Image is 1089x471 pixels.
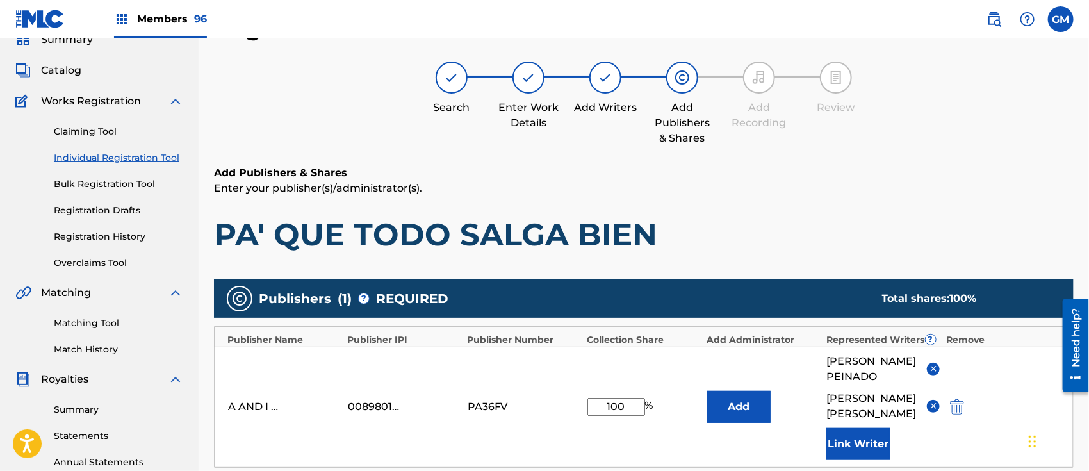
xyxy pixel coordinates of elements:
img: expand [168,94,183,109]
img: 12a2ab48e56ec057fbd8.svg [950,399,964,415]
div: Add Writers [573,100,637,115]
div: Drag [1029,422,1036,461]
div: Publisher Name [227,333,341,347]
span: [PERSON_NAME] [PERSON_NAME] [826,391,917,422]
a: Individual Registration Tool [54,151,183,165]
span: Works Registration [41,94,141,109]
span: Summary [41,32,93,47]
img: step indicator icon for Add Recording [751,70,767,85]
a: Registration Drafts [54,204,183,217]
a: Bulk Registration Tool [54,178,183,191]
img: search [987,12,1002,27]
h6: Add Publishers & Shares [214,165,1074,181]
div: Add Recording [727,100,791,131]
div: Add Publishers & Shares [650,100,714,146]
span: REQUIRED [376,289,448,308]
span: ( 1 ) [338,289,352,308]
div: Total shares: [882,291,1048,306]
img: expand [168,372,183,387]
span: 96 [194,13,207,25]
a: Matching Tool [54,317,183,330]
a: Annual Statements [54,456,183,469]
span: Publishers [259,289,331,308]
p: Enter your publisher(s)/administrator(s). [214,181,1074,196]
div: Publisher Number [467,333,580,347]
div: Add Administrator [707,333,821,347]
span: Royalties [41,372,88,387]
img: help [1020,12,1035,27]
button: Link Writer [826,428,890,460]
img: Catalog [15,63,31,78]
div: Collection Share [587,333,700,347]
img: step indicator icon for Add Publishers & Shares [675,70,690,85]
img: step indicator icon for Search [444,70,459,85]
iframe: Resource Center [1053,294,1089,397]
img: Matching [15,285,31,301]
a: Statements [54,429,183,443]
span: 100 % [950,292,977,304]
a: Summary [54,403,183,417]
img: Works Registration [15,94,32,109]
img: Summary [15,32,31,47]
img: expand [168,285,183,301]
img: step indicator icon for Enter Work Details [521,70,536,85]
a: Registration History [54,230,183,244]
span: [PERSON_NAME] PEINADO [826,354,917,384]
div: Remove [947,333,1060,347]
img: step indicator icon for Add Writers [598,70,613,85]
a: Public Search [981,6,1007,32]
div: Search [420,100,484,115]
div: Represented Writers [827,333,940,347]
a: Claiming Tool [54,125,183,138]
h1: PA' QUE TODO SALGA BIEN [214,215,1074,254]
a: SummarySummary [15,32,93,47]
a: CatalogCatalog [15,63,81,78]
span: ? [359,293,369,304]
span: Matching [41,285,91,301]
div: User Menu [1048,6,1074,32]
span: Catalog [41,63,81,78]
span: % [645,398,657,416]
span: ? [926,335,936,345]
div: Publisher IPI [347,333,461,347]
div: Enter Work Details [496,100,561,131]
img: Top Rightsholders [114,12,129,27]
a: Match History [54,343,183,356]
img: Royalties [15,372,31,387]
div: Review [804,100,868,115]
a: Overclaims Tool [54,256,183,270]
iframe: Chat Widget [1025,409,1089,471]
img: publishers [232,291,247,306]
button: Add [707,391,771,423]
div: Help [1015,6,1040,32]
img: remove-from-list-button [929,364,938,374]
img: step indicator icon for Review [828,70,844,85]
img: remove-from-list-button [929,401,938,411]
span: Members [137,12,207,26]
img: MLC Logo [15,10,65,28]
